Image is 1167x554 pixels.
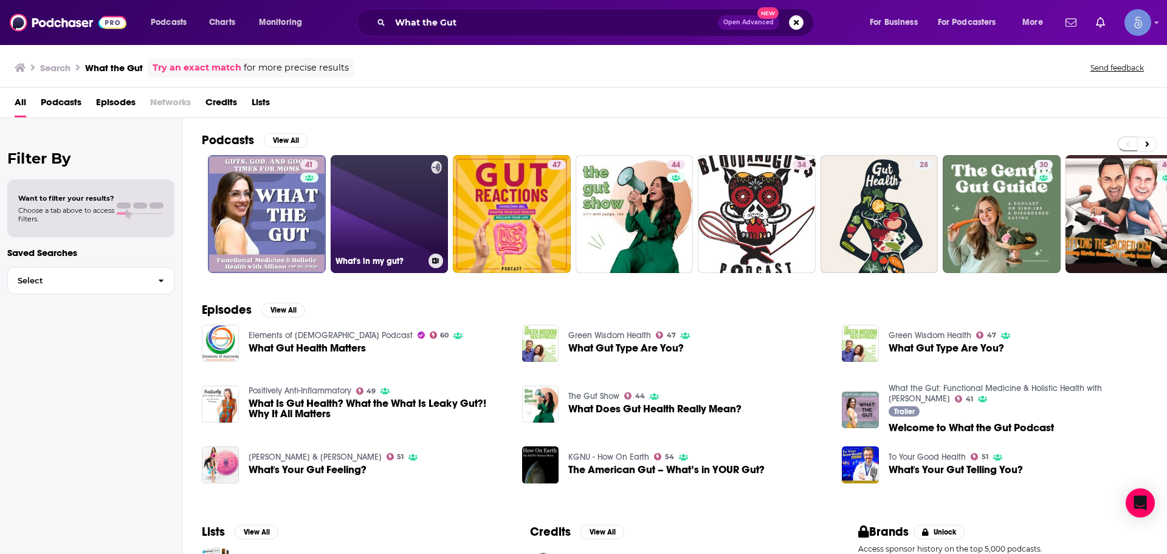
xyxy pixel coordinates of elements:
[202,133,308,148] a: PodcastsView All
[889,343,1004,353] span: What Gut Type Are You?
[894,408,915,415] span: Trailer
[971,453,988,460] a: 51
[151,14,187,31] span: Podcasts
[356,387,376,395] a: 49
[153,61,241,75] a: Try an exact match
[943,155,1061,273] a: 30
[249,343,366,353] a: What Gut Health Matters
[698,155,816,273] a: 34
[656,331,676,339] a: 47
[665,454,674,460] span: 54
[201,13,243,32] a: Charts
[202,302,305,317] a: EpisodesView All
[920,159,928,171] span: 28
[870,14,918,31] span: For Business
[202,325,239,362] img: What Gut Health Matters
[568,330,651,341] a: Green Wisdom Health
[568,452,649,462] a: KGNU - How On Earth
[723,19,774,26] span: Open Advanced
[797,159,806,171] span: 34
[1061,12,1081,33] a: Show notifications dropdown
[96,92,136,117] a: Episodes
[624,392,645,400] a: 44
[842,325,879,362] img: What Gut Type Are You?
[522,446,559,483] img: The American Gut – What’s in YOUR Gut?
[15,92,26,117] a: All
[249,398,508,419] a: What Is Gut Health? What the What Is Leaky Gut?! Why It All Matters
[1124,9,1151,36] button: Show profile menu
[987,333,996,338] span: 47
[914,525,965,539] button: Unlock
[18,194,114,203] span: Want to filter your results?
[7,150,174,167] h2: Filter By
[336,256,424,266] h3: What's in my gut?
[915,160,933,170] a: 28
[300,160,318,170] a: 41
[202,386,239,423] img: What Is Gut Health? What the What Is Leaky Gut?! Why It All Matters
[793,160,811,170] a: 34
[18,206,114,223] span: Choose a tab above to access filters.
[202,302,252,317] h2: Episodes
[252,92,270,117] a: Lists
[305,159,313,171] span: 41
[235,525,278,539] button: View All
[368,9,825,36] div: Search podcasts, credits, & more...
[202,524,278,539] a: ListsView All
[264,133,308,148] button: View All
[249,465,367,475] span: What's Your Gut Feeling?
[41,92,81,117] span: Podcasts
[889,330,971,341] a: Green Wisdom Health
[955,395,973,403] a: 41
[40,62,71,74] h3: Search
[249,330,413,341] a: Elements of Ayurveda Podcast
[259,14,302,31] span: Monitoring
[10,11,126,34] a: Podchaser - Follow, Share and Rate Podcasts
[889,452,966,462] a: To Your Good Health
[889,423,1054,433] a: Welcome to What the Gut Podcast
[976,331,996,339] a: 47
[522,386,559,423] img: What Does Gut Health Really Mean?
[982,454,988,460] span: 51
[568,465,765,475] span: The American Gut – What’s in YOUR Gut?
[889,383,1102,404] a: What the Gut: Functional Medicine & Holistic Health with Allison
[331,155,449,273] a: What's in my gut?
[821,155,938,273] a: 28
[568,404,742,414] a: What Does Gut Health Really Mean?
[397,454,404,460] span: 51
[842,392,879,429] img: Welcome to What the Gut Podcast
[209,14,235,31] span: Charts
[522,325,559,362] img: What Gut Type Are You?
[8,277,148,285] span: Select
[966,396,973,402] span: 41
[757,7,779,19] span: New
[205,92,237,117] a: Credits
[842,446,879,483] img: What's Your Gut Telling You?
[718,15,779,30] button: Open AdvancedNew
[568,391,619,401] a: The Gut Show
[249,386,351,396] a: Positively Anti-Inflammatory
[530,524,624,539] a: CreditsView All
[667,333,676,338] span: 47
[568,343,684,353] a: What Gut Type Are You?
[430,331,449,339] a: 60
[576,155,694,273] a: 44
[672,159,680,171] span: 44
[858,524,909,539] h2: Brands
[1124,9,1151,36] span: Logged in as Spiral5-G1
[387,453,404,460] a: 51
[7,267,174,294] button: Select
[530,524,571,539] h2: Credits
[202,446,239,483] img: What's Your Gut Feeling?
